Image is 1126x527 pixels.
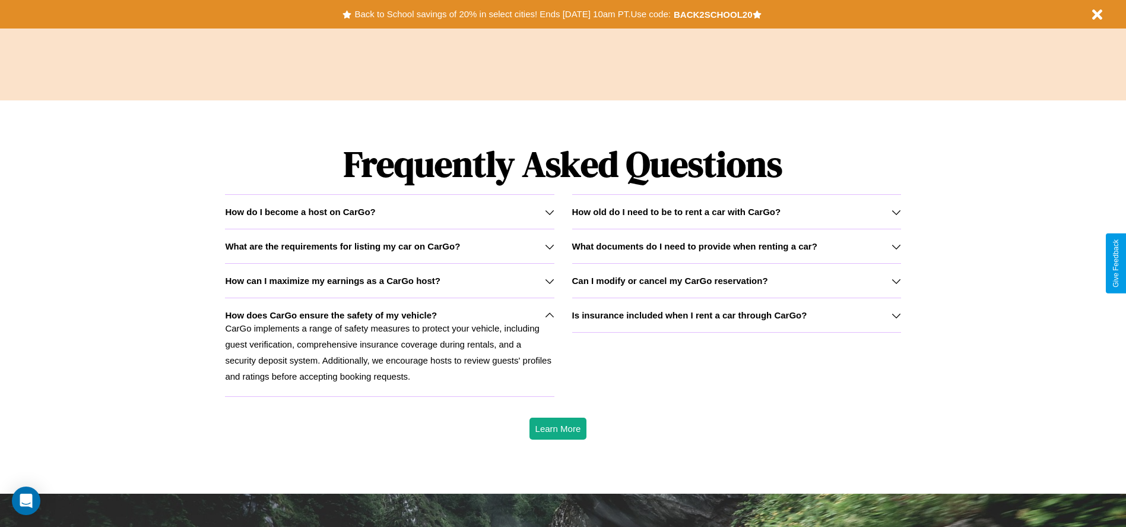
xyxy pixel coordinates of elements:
div: Give Feedback [1112,239,1120,288]
button: Back to School savings of 20% in select cities! Ends [DATE] 10am PT.Use code: [351,6,673,23]
p: CarGo implements a range of safety measures to protect your vehicle, including guest verification... [225,320,554,384]
h3: How old do I need to be to rent a car with CarGo? [572,207,781,217]
h3: What documents do I need to provide when renting a car? [572,241,817,251]
h3: Can I modify or cancel my CarGo reservation? [572,276,768,286]
div: Open Intercom Messenger [12,487,40,515]
h1: Frequently Asked Questions [225,134,900,194]
button: Learn More [529,418,587,440]
b: BACK2SCHOOL20 [674,10,753,20]
h3: What are the requirements for listing my car on CarGo? [225,241,460,251]
h3: How do I become a host on CarGo? [225,207,375,217]
h3: Is insurance included when I rent a car through CarGo? [572,310,807,320]
h3: How does CarGo ensure the safety of my vehicle? [225,310,437,320]
h3: How can I maximize my earnings as a CarGo host? [225,276,440,286]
